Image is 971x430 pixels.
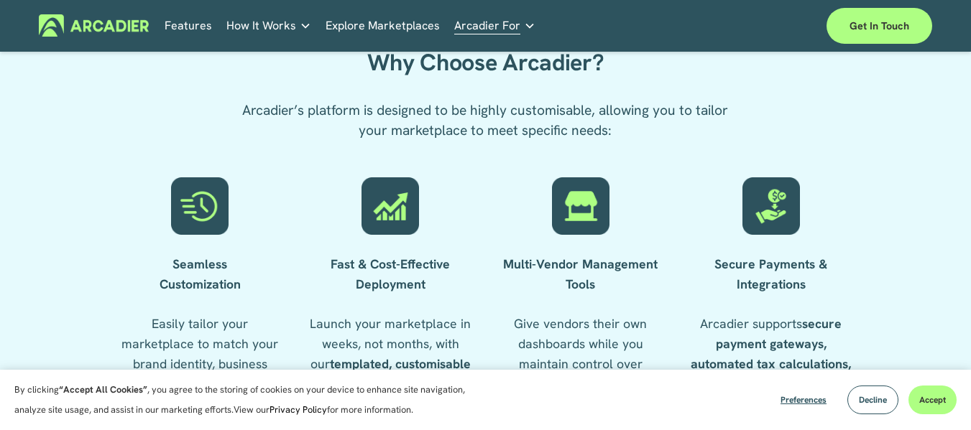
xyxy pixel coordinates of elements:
[714,256,827,292] strong: Secure Payments & Integrations
[226,16,296,36] span: How It Works
[859,394,887,406] span: Decline
[827,8,932,44] a: Get in touch
[14,380,482,420] p: By clicking , you agree to the storing of cookies on your device to enhance site navigation, anal...
[165,14,212,37] a: Features
[330,355,474,392] strong: templated, customisable solutions.
[770,385,837,414] button: Preferences
[39,14,149,37] img: Arcadier
[305,314,476,394] p: Launch your marketplace in weeks, not months, with our
[115,314,285,414] p: Easily tailor your marketplace to match your brand identity, business model, and industry-specifi...
[503,256,658,292] strong: Multi-Vendor Management Tools
[229,101,742,141] p: Arcadier’s platform is designed to be highly customisable, allowing you to tailor your marketplac...
[160,256,241,292] strong: Seamless Customization
[454,16,520,36] span: Arcadier For
[781,394,827,406] span: Preferences
[454,14,535,37] a: folder dropdown
[226,14,311,37] a: folder dropdown
[847,385,898,414] button: Decline
[899,361,971,430] iframe: Chat Widget
[59,383,147,396] strong: “Accept All Cookies”
[191,48,780,77] h2: Why Choose Arcadier?
[270,403,327,416] a: Privacy Policy
[331,256,450,292] strong: Fast & Cost-Effective Deployment
[326,14,440,37] a: Explore Marketplaces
